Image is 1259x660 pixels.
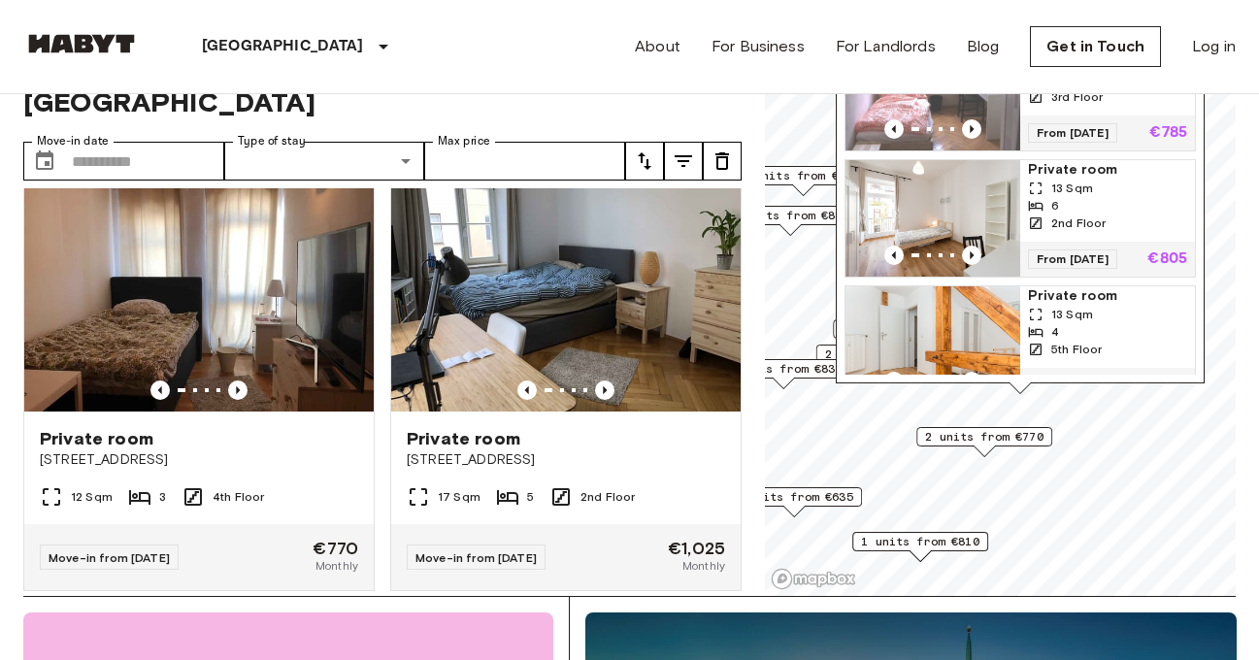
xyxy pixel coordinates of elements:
div: Map marker [726,487,862,517]
span: 1 units from €1000 [742,167,867,184]
canvas: Map [765,29,1236,596]
button: tune [625,142,664,181]
img: Marketing picture of unit DE-02-034-02M [845,286,1020,403]
a: For Business [712,35,805,58]
span: 13 Sqm [1051,180,1093,197]
div: Map marker [916,427,1052,457]
span: Move-in from [DATE] [49,550,170,565]
img: Marketing picture of unit DE-02-039-01M [845,160,1020,277]
button: Previous image [884,119,904,139]
div: Map marker [852,532,988,562]
button: Previous image [228,380,248,400]
span: 5th Floor [1051,341,1102,358]
label: Max price [438,133,490,149]
a: Marketing picture of unit DE-02-003-002-01HFPrevious imagePrevious imagePrivate room[STREET_ADDRE... [23,178,375,591]
button: Choose date [25,142,64,181]
a: About [635,35,680,58]
span: 4 [1051,323,1059,341]
span: 13 Sqm [1051,306,1093,323]
div: Map marker [733,166,876,196]
span: €770 [313,540,358,557]
button: tune [664,142,703,181]
span: 3 units from €635 [735,488,853,506]
img: Marketing picture of unit DE-02-024-001-03HF [391,179,741,412]
span: From [DATE] [1028,123,1117,143]
span: Private room [407,427,520,450]
button: Previous image [884,372,904,391]
span: Monthly [682,557,725,575]
span: [STREET_ADDRESS] [40,450,358,470]
button: Previous image [962,372,981,391]
a: For Landlords [836,35,936,58]
div: Map marker [715,359,851,389]
button: Previous image [962,119,981,139]
span: 12 Sqm [71,488,113,506]
span: Private room [1028,286,1187,306]
span: 2nd Floor [1051,214,1106,232]
span: 3rd Floor [1051,88,1103,106]
span: 3 [159,488,166,506]
a: Marketing picture of unit DE-02-034-02MPrevious imagePrevious imagePrivate room13 Sqm45th FloorFr... [845,285,1196,404]
span: 2nd Floor [580,488,635,506]
button: Previous image [962,246,981,265]
span: 17 Sqm [438,488,480,506]
span: 1 units from €830 [731,207,849,224]
button: Previous image [517,380,537,400]
p: €785 [1149,125,1187,141]
span: 6 [1051,197,1059,214]
div: Map marker [833,319,969,349]
a: Marketing picture of unit DE-02-039-01MPrevious imagePrevious imagePrivate room13 Sqm62nd FloorFr... [845,159,1196,278]
span: Private room [1028,160,1187,180]
span: Move-in from [DATE] [415,550,537,565]
a: Blog [967,35,1000,58]
label: Move-in date [37,133,109,149]
span: Private room [40,427,153,450]
img: Marketing picture of unit DE-02-003-002-01HF [24,179,374,412]
span: [STREET_ADDRESS] [407,450,725,470]
div: Map marker [816,345,959,375]
span: 5 [527,488,534,506]
span: From [DATE] [1028,249,1117,269]
span: 2 units from €770 [925,428,1044,445]
span: 1 units from €810 [861,533,979,550]
img: Habyt [23,34,140,53]
p: [GEOGRAPHIC_DATA] [202,35,364,58]
label: Type of stay [238,133,306,149]
span: 1 units from €835 [724,360,843,378]
button: Previous image [884,246,904,265]
a: Log in [1192,35,1236,58]
span: Monthly [315,557,358,575]
span: 4th Floor [213,488,264,506]
div: Map marker [722,206,858,236]
button: tune [703,142,742,181]
span: 2 units from €1020 [825,346,950,363]
button: Previous image [595,380,614,400]
p: €805 [1147,251,1187,267]
button: Previous image [150,380,170,400]
span: €1,025 [668,540,725,557]
a: Get in Touch [1030,26,1161,67]
a: Marketing picture of unit DE-02-024-001-03HFPrevious imagePrevious imagePrivate room[STREET_ADDRE... [390,178,742,591]
a: Mapbox logo [771,568,856,590]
